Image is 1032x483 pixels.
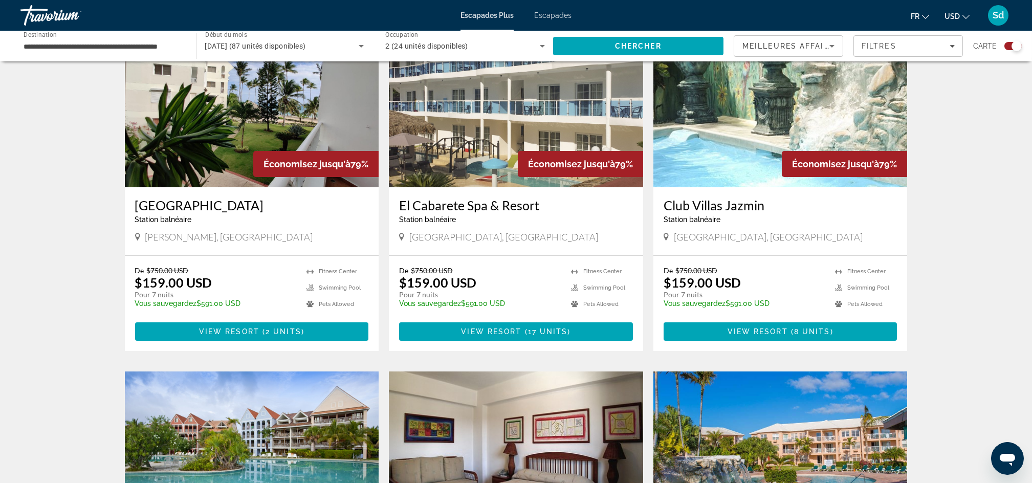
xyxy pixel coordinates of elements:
[521,327,570,336] span: ( )
[985,5,1012,26] button: Menu utilisateur
[147,266,189,275] span: $750.00 USD
[399,290,561,299] p: Pour 7 nuits
[853,35,963,57] button: Filtres
[664,215,720,224] span: Station balnéaire
[399,322,633,341] button: View Resort(17 units)
[862,42,896,50] span: Filtres
[461,327,521,336] span: View Resort
[742,40,835,52] mat-select: Trier par
[199,327,259,336] span: View Resort
[385,42,468,50] span: 2 (24 unités disponibles)
[20,2,123,29] a: Travorium
[259,327,304,336] span: ( )
[411,266,453,275] span: $750.00 USD
[135,299,197,308] span: Vous sauvegardez
[399,299,505,308] font: $591.00 USD
[664,322,897,341] button: View Resort(8 units)
[24,40,183,53] input: Sélectionnez la destination
[460,11,514,19] a: Escapades Plus
[782,151,907,177] div: 79%
[534,11,572,19] a: Escapades
[409,231,598,243] span: [GEOGRAPHIC_DATA], [GEOGRAPHIC_DATA]
[528,159,615,169] span: Économisez jusqu'à
[911,12,919,20] span: Fr
[847,268,886,275] span: Fitness Center
[399,215,456,224] span: Station balnéaire
[583,284,625,291] span: Swimming Pool
[788,327,833,336] span: ( )
[973,39,997,53] span: Carte
[399,275,476,290] font: $159.00 USD
[399,299,461,308] span: Vous sauvegardez
[792,159,879,169] span: Économisez jusqu'à
[24,31,57,38] span: Destination
[742,42,841,50] span: Meilleures affaires
[583,268,622,275] span: Fitness Center
[847,301,883,308] span: Pets Allowed
[125,24,379,187] img: Albatros Club Resort
[399,197,633,213] a: El Cabarete Spa & Resort
[518,151,643,177] div: 79%
[266,327,301,336] span: 2 units
[847,284,889,291] span: Swimming Pool
[205,42,306,50] span: [DATE] (87 unités disponibles)
[945,9,970,24] button: Changer de devise
[911,9,929,24] button: Changer la langue
[319,301,354,308] span: Pets Allowed
[794,327,830,336] span: 8 units
[664,275,741,290] font: $159.00 USD
[145,231,313,243] span: [PERSON_NAME], [GEOGRAPHIC_DATA]
[528,327,568,336] span: 17 units
[385,32,419,39] span: Occupation
[205,32,247,39] span: Début du mois
[135,197,369,213] a: [GEOGRAPHIC_DATA]
[945,12,960,20] span: USD
[319,284,361,291] span: Swimming Pool
[728,327,788,336] span: View Resort
[615,42,662,50] span: Chercher
[135,266,144,275] span: De
[135,215,192,224] span: Station balnéaire
[664,197,897,213] a: Club Villas Jazmin
[664,290,825,299] p: Pour 7 nuits
[674,231,863,243] span: [GEOGRAPHIC_DATA], [GEOGRAPHIC_DATA]
[664,266,673,275] span: De
[993,10,1004,20] span: Sd
[135,290,297,299] p: Pour 7 nuits
[553,37,724,55] button: Rechercher
[135,275,212,290] font: $159.00 USD
[399,266,408,275] span: De
[389,24,643,187] img: El Cabarete Spa & Resort
[264,159,350,169] span: Économisez jusqu'à
[653,24,908,187] img: Club Villas Jazmin
[664,299,770,308] font: $591.00 USD
[253,151,379,177] div: 79%
[135,299,241,308] font: $591.00 USD
[135,322,369,341] button: View Resort(2 units)
[583,301,619,308] span: Pets Allowed
[675,266,717,275] span: $750.00 USD
[991,442,1024,475] iframe: Bouton de lancement de la fenêtre de messagerie
[319,268,357,275] span: Fitness Center
[664,299,726,308] span: Vous sauvegardez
